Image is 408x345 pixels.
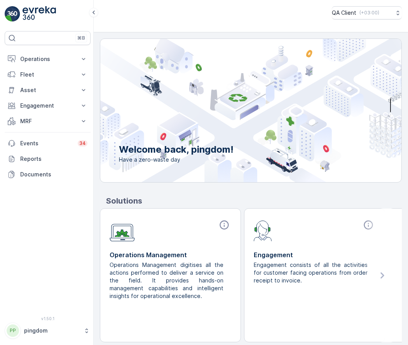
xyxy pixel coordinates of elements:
p: Solutions [106,195,402,207]
span: v 1.50.1 [5,316,91,321]
p: Asset [20,86,75,94]
a: Events34 [5,136,91,151]
span: Have a zero-waste day [119,156,234,164]
button: Operations [5,51,91,67]
p: Documents [20,171,87,178]
button: PPpingdom [5,322,91,339]
button: QA Client(+03:00) [332,6,402,19]
img: module-icon [110,220,135,242]
p: MRF [20,117,75,125]
p: Engagement [20,102,75,110]
p: Reports [20,155,87,163]
button: MRF [5,113,91,129]
img: module-icon [254,220,272,241]
p: Operations Management [110,250,231,260]
button: Fleet [5,67,91,82]
p: Operations [20,55,75,63]
div: PP [7,324,19,337]
p: ⌘B [77,35,85,41]
button: Engagement [5,98,91,113]
a: Documents [5,167,91,182]
p: pingdom [24,327,80,335]
a: Reports [5,151,91,167]
p: ( +03:00 ) [359,10,379,16]
img: city illustration [65,39,401,182]
button: Asset [5,82,91,98]
p: Fleet [20,71,75,78]
p: Engagement consists of all the activities for customer facing operations from order receipt to in... [254,261,369,284]
p: Events [20,139,73,147]
p: QA Client [332,9,356,17]
p: Operations Management digitises all the actions performed to deliver a service on the field. It p... [110,261,225,300]
p: 34 [79,140,86,146]
p: Engagement [254,250,375,260]
img: logo [5,6,20,22]
img: logo_light-DOdMpM7g.png [23,6,56,22]
p: Welcome back, pingdom! [119,143,234,156]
